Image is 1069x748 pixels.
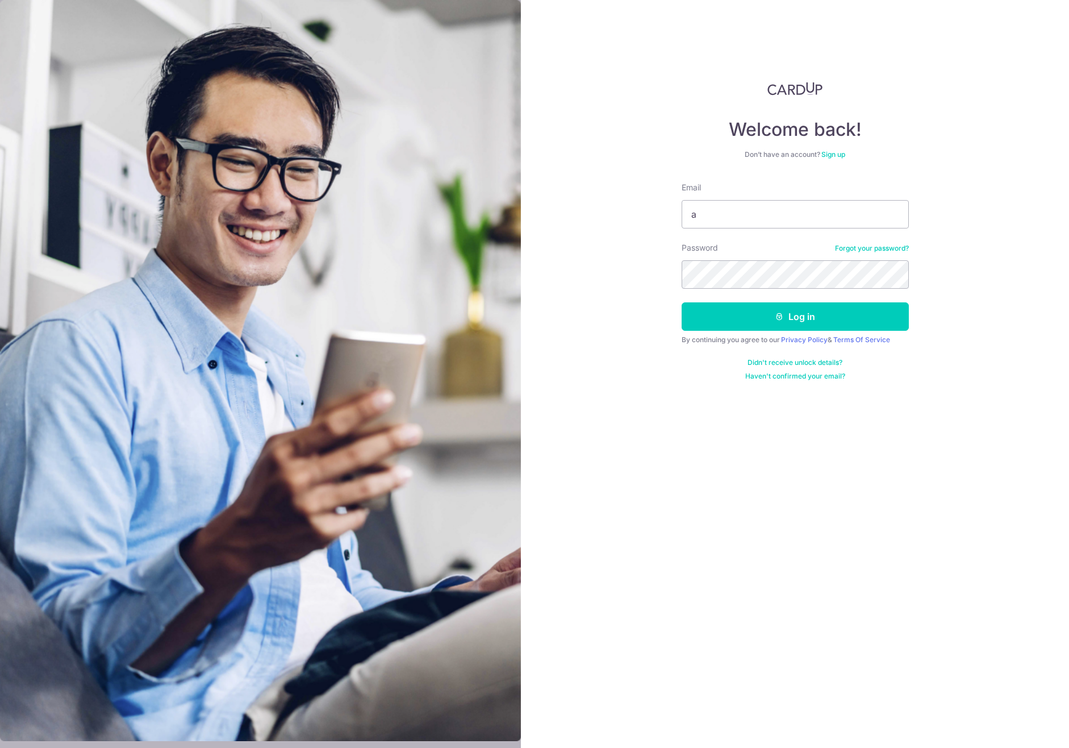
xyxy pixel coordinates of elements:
[821,150,845,159] a: Sign up
[745,372,845,381] a: Haven't confirmed your email?
[682,335,909,344] div: By continuing you agree to our &
[682,150,909,159] div: Don’t have an account?
[833,335,890,344] a: Terms Of Service
[767,82,823,95] img: CardUp Logo
[835,244,909,253] a: Forgot your password?
[682,182,701,193] label: Email
[682,200,909,228] input: Enter your Email
[781,335,828,344] a: Privacy Policy
[682,302,909,331] button: Log in
[682,118,909,141] h4: Welcome back!
[682,242,718,254] label: Password
[748,358,842,367] a: Didn't receive unlock details?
